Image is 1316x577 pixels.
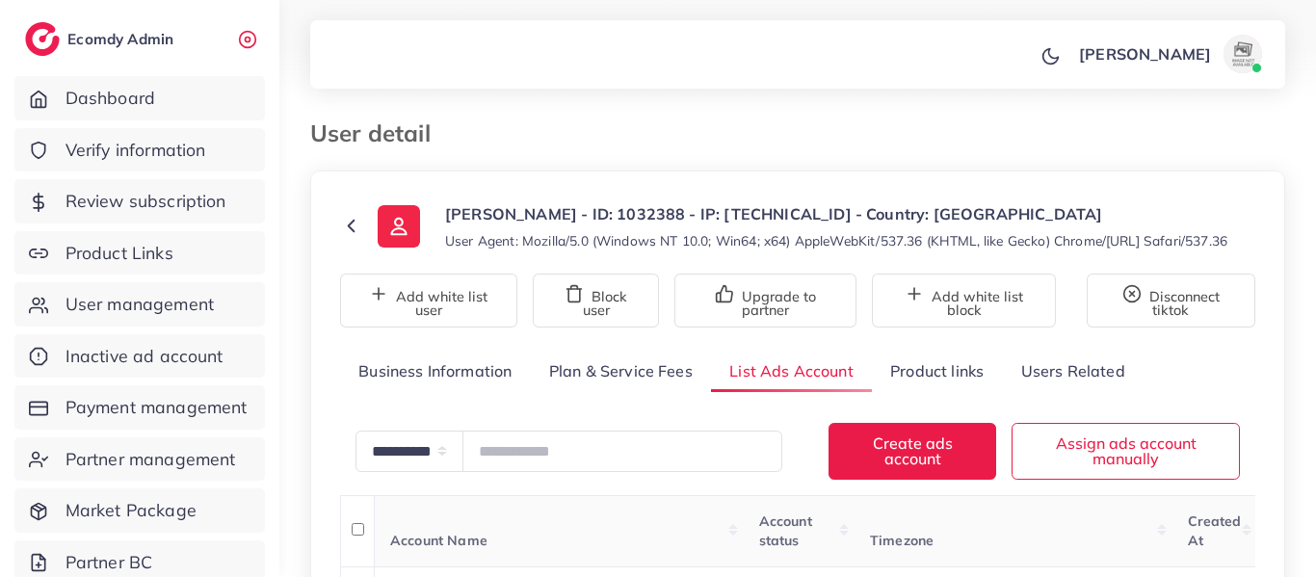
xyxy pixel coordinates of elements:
span: Account Name [390,532,487,549]
a: Partner management [14,437,265,482]
small: User Agent: Mozilla/5.0 (Windows NT 10.0; Win64; x64) AppleWebKit/537.36 (KHTML, like Gecko) Chro... [445,231,1227,250]
a: List Ads Account [711,351,872,392]
span: Partner BC [66,550,153,575]
span: Review subscription [66,189,226,214]
h2: Ecomdy Admin [67,30,178,48]
img: ic-user-info.36bf1079.svg [378,205,420,248]
img: avatar [1224,35,1262,73]
a: Plan & Service Fees [531,351,711,392]
a: Review subscription [14,179,265,223]
a: logoEcomdy Admin [25,22,178,56]
a: [PERSON_NAME]avatar [1068,35,1270,73]
a: Product Links [14,231,265,275]
span: Partner management [66,447,236,472]
img: logo [25,22,60,56]
p: [PERSON_NAME] - ID: 1032388 - IP: [TECHNICAL_ID] - Country: [GEOGRAPHIC_DATA] [445,202,1227,225]
p: [PERSON_NAME] [1079,42,1211,66]
a: Verify information [14,128,265,172]
button: Assign ads account manually [1012,423,1240,480]
a: Market Package [14,488,265,533]
button: Create ads account [829,423,996,480]
button: Disconnect tiktok [1087,274,1255,328]
span: User management [66,292,214,317]
span: Dashboard [66,86,155,111]
span: Account status [759,512,812,549]
span: Created At [1188,512,1242,549]
span: Inactive ad account [66,344,224,369]
span: Timezone [870,532,934,549]
a: User management [14,282,265,327]
a: Payment management [14,385,265,430]
button: Block user [533,274,659,328]
h3: User detail [310,119,446,147]
a: Business Information [340,351,531,392]
a: Inactive ad account [14,334,265,379]
span: Payment management [66,395,248,420]
a: Dashboard [14,76,265,120]
button: Add white list block [872,274,1056,328]
a: Product links [872,351,1002,392]
span: Verify information [66,138,206,163]
span: Market Package [66,498,197,523]
a: Users Related [1002,351,1143,392]
span: Product Links [66,241,173,266]
button: Add white list user [340,274,517,328]
button: Upgrade to partner [674,274,856,328]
